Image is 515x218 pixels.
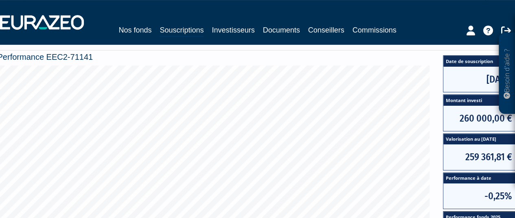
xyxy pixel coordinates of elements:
[443,134,515,145] span: Valorisation au [DATE]
[308,24,344,36] a: Conseillers
[443,67,515,92] span: [DATE]
[502,37,512,110] p: Besoin d'aide ?
[443,56,515,67] span: Date de souscription
[443,106,515,131] span: 260 000,00 €
[160,24,204,37] a: Souscriptions
[118,24,151,36] a: Nos fonds
[353,24,397,36] a: Commissions
[443,183,515,209] span: -0,25%
[443,173,515,184] span: Performance à date
[263,24,300,36] a: Documents
[212,24,254,36] a: Investisseurs
[443,144,515,170] span: 259 361,81 €
[443,95,515,106] span: Montant investi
